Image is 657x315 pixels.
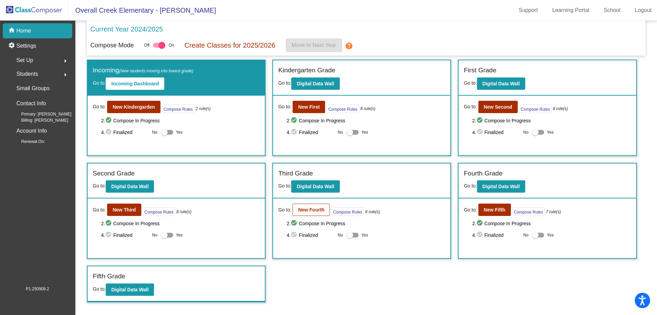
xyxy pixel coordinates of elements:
button: New Fifth [478,204,511,216]
button: Digital Data Wall [291,180,339,193]
label: Kindergarten Grade [278,65,335,75]
span: Renewal On: [10,138,45,145]
button: Digital Data Wall [477,77,525,90]
span: 4. Finalized [472,231,520,239]
span: No [338,129,343,135]
span: Students [16,69,38,79]
i: 2 rule(s) [196,106,211,112]
mat-icon: check_circle [476,128,485,136]
label: Second Grade [93,169,135,179]
span: 2. Compose In Progress [287,219,446,228]
button: New First [293,101,325,113]
span: On [169,42,174,48]
button: Move to Next Year [286,38,342,52]
button: Compose Rules [519,105,552,113]
button: Incoming Dashboard [106,77,164,90]
button: Compose Rules [326,105,359,113]
span: Set Up [16,56,33,65]
span: No [152,232,157,238]
button: Compose Rules [162,105,194,113]
span: No [152,129,157,135]
a: Support [513,5,543,16]
span: Overall Creek Elementary - [PERSON_NAME] [68,5,216,16]
mat-icon: check_circle [291,128,299,136]
b: Incoming Dashboard [111,81,159,86]
span: Billing: [PERSON_NAME] [10,117,68,123]
span: Go to: [93,103,106,110]
span: (New students moving into lowest grade) [119,69,193,73]
span: 2. Compose In Progress [101,219,260,228]
p: Create Classes for 2025/2026 [184,40,275,50]
span: Go to: [93,286,106,292]
label: Third Grade [278,169,313,179]
span: 2. Compose In Progress [472,117,631,125]
label: Incoming [93,65,193,75]
p: Contact Info [16,99,46,108]
button: Digital Data Wall [106,180,154,193]
b: New Fourth [298,207,324,213]
button: New Second [478,101,518,113]
span: Go to: [278,80,291,86]
span: No [523,129,528,135]
span: Go to: [278,103,291,110]
mat-icon: arrow_right [61,57,69,65]
span: Yes [176,231,183,239]
span: Go to: [93,80,106,86]
p: Current Year 2024/2025 [90,24,163,34]
span: Go to: [464,206,477,214]
mat-icon: settings [8,42,16,50]
span: Yes [361,128,368,136]
b: Digital Data Wall [111,184,149,189]
p: Small Groups [16,84,50,93]
mat-icon: check_circle [291,231,299,239]
label: Fifth Grade [93,271,125,281]
b: Digital Data Wall [482,184,520,189]
span: No [523,232,528,238]
span: Off [144,42,150,48]
b: New Kindergarden [113,104,155,110]
a: School [598,5,626,16]
label: Fourth Grade [464,169,502,179]
span: 4. Finalized [472,128,520,136]
button: Compose Rules [143,207,175,216]
button: Digital Data Wall [477,180,525,193]
span: 2. Compose In Progress [101,117,260,125]
span: 2. Compose In Progress [472,219,631,228]
span: 4. Finalized [101,231,149,239]
span: Go to: [93,183,106,189]
mat-icon: check_circle [105,219,113,228]
i: 8 rule(s) [553,106,568,112]
span: 4. Finalized [287,128,334,136]
b: Digital Data Wall [297,184,334,189]
mat-icon: check_circle [105,128,113,136]
p: Home [16,27,31,35]
span: Move to Next Year [292,42,336,48]
i: 8 rule(s) [365,209,380,215]
mat-icon: arrow_right [61,71,69,79]
b: Digital Data Wall [111,287,149,292]
p: Compose Mode [90,41,134,50]
b: Digital Data Wall [297,81,334,86]
span: Go to: [464,80,477,86]
span: 4. Finalized [101,128,149,136]
span: Primary: [PERSON_NAME] [10,111,72,117]
span: No [338,232,343,238]
button: New Kindergarden [107,101,160,113]
mat-icon: check_circle [476,219,485,228]
span: Go to: [464,183,477,189]
i: 8 rule(s) [177,209,192,215]
span: Go to: [464,103,477,110]
span: Go to: [278,206,291,214]
span: Yes [361,231,368,239]
i: 7 rule(s) [546,209,561,215]
b: New First [298,104,320,110]
b: New Second [484,104,512,110]
mat-icon: check_circle [476,231,485,239]
span: Go to: [278,183,291,189]
label: First Grade [464,65,496,75]
i: 8 rule(s) [360,106,375,112]
a: Learning Portal [547,5,595,16]
span: Yes [547,128,554,136]
b: New Fifth [484,207,505,213]
button: Compose Rules [331,207,364,216]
